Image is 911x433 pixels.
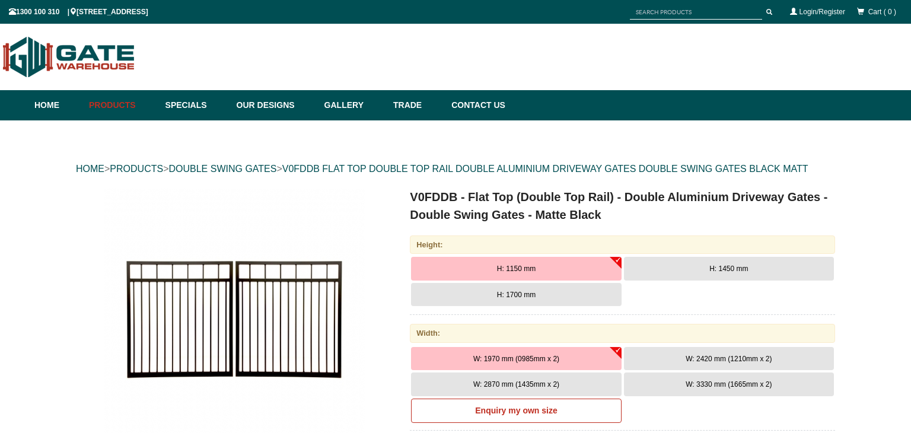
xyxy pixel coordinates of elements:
[411,283,621,307] button: H: 1700 mm
[410,188,835,224] h1: V0FDDB - Flat Top (Double Top Rail) - Double Aluminium Driveway Gates - Double Swing Gates - Matt...
[624,257,834,281] button: H: 1450 mm
[709,265,748,273] span: H: 1450 mm
[76,150,835,188] div: > > >
[110,164,163,174] a: PRODUCTS
[473,380,559,389] span: W: 2870 mm (1435mm x 2)
[411,372,621,396] button: W: 2870 mm (1435mm x 2)
[497,265,536,273] span: H: 1150 mm
[686,355,772,363] span: W: 2420 mm (1210mm x 2)
[76,164,104,174] a: HOME
[497,291,536,299] span: H: 1700 mm
[168,164,276,174] a: DOUBLE SWING GATES
[318,90,387,120] a: Gallery
[282,164,808,174] a: V0FDDB FLAT TOP DOUBLE TOP RAIL DOUBLE ALUMINIUM DRIVEWAY GATES DOUBLE SWING GATES BLACK MATT
[868,8,896,16] span: Cart ( 0 )
[686,380,772,389] span: W: 3330 mm (1665mm x 2)
[473,355,559,363] span: W: 1970 mm (0985mm x 2)
[799,8,845,16] a: Login/Register
[410,324,835,342] div: Width:
[630,5,762,20] input: SEARCH PRODUCTS
[624,347,834,371] button: W: 2420 mm (1210mm x 2)
[83,90,160,120] a: Products
[410,235,835,254] div: Height:
[34,90,83,120] a: Home
[160,90,231,120] a: Specials
[411,347,621,371] button: W: 1970 mm (0985mm x 2)
[411,257,621,281] button: H: 1150 mm
[445,90,505,120] a: Contact Us
[624,372,834,396] button: W: 3330 mm (1665mm x 2)
[387,90,445,120] a: Trade
[231,90,318,120] a: Our Designs
[411,399,621,424] a: Enquiry my own size
[9,8,148,16] span: 1300 100 310 | [STREET_ADDRESS]
[475,406,557,415] b: Enquiry my own size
